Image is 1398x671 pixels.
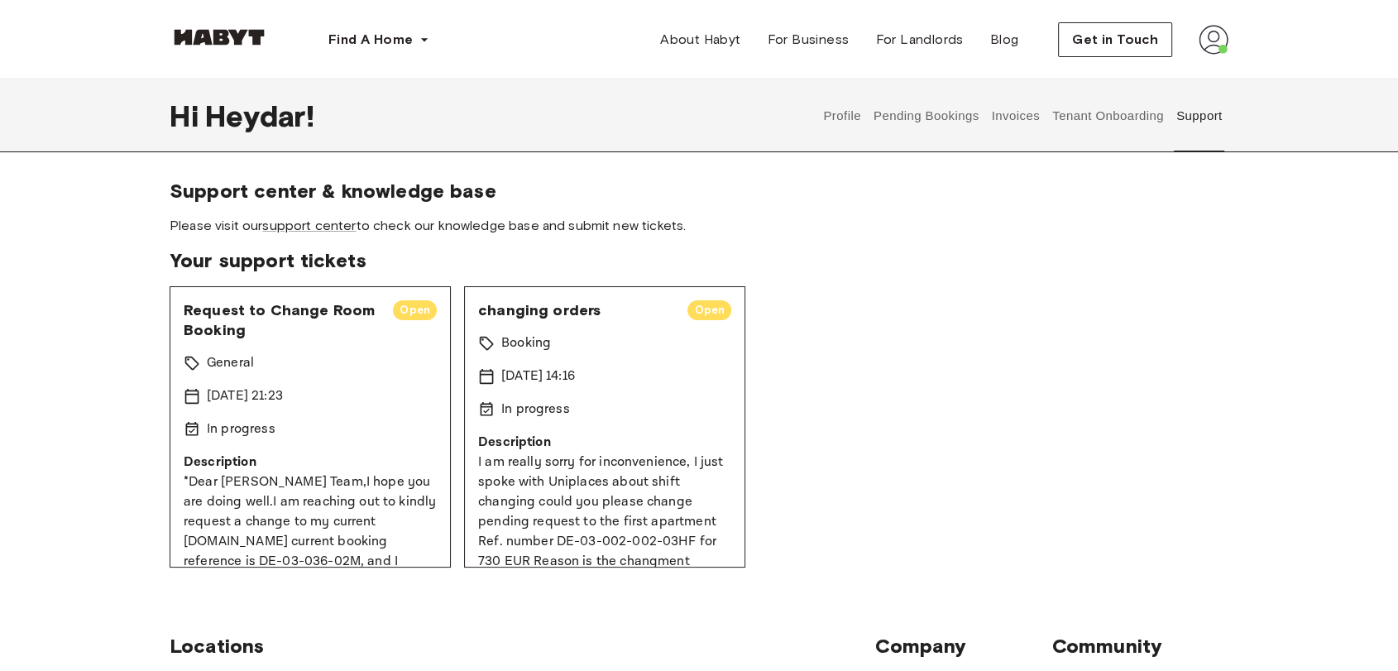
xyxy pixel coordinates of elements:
[393,302,437,319] span: Open
[501,333,551,353] p: Booking
[170,634,875,659] span: Locations
[170,248,1228,273] span: Your support tickets
[754,23,863,56] a: For Business
[205,98,314,133] span: Heydar !
[871,79,981,152] button: Pending Bookings
[1051,79,1166,152] button: Tenant Onboarding
[328,30,413,50] span: Find A Home
[660,30,740,50] span: About Habyt
[768,30,850,50] span: For Business
[315,23,443,56] button: Find A Home
[478,300,674,320] span: changing orders
[207,353,254,373] p: General
[687,302,731,319] span: Open
[647,23,754,56] a: About Habyt
[862,23,976,56] a: For Landlords
[170,98,205,133] span: Hi
[478,433,731,453] p: Description
[875,634,1051,659] span: Company
[262,218,356,233] a: support center
[821,79,864,152] button: Profile
[184,453,437,472] p: Description
[501,367,575,386] p: [DATE] 14:16
[1052,634,1228,659] span: Community
[170,29,269,46] img: Habyt
[1199,25,1228,55] img: avatar
[990,30,1019,50] span: Blog
[184,300,380,340] span: Request to Change Room Booking
[1058,22,1172,57] button: Get in Touch
[170,217,1228,235] span: Please visit our to check our knowledge base and submit new tickets.
[989,79,1041,152] button: Invoices
[501,400,570,419] p: In progress
[1072,30,1158,50] span: Get in Touch
[977,23,1032,56] a: Blog
[207,386,283,406] p: [DATE] 21:23
[207,419,275,439] p: In progress
[1174,79,1224,152] button: Support
[875,30,963,50] span: For Landlords
[170,179,1228,204] span: Support center & knowledge base
[817,79,1228,152] div: user profile tabs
